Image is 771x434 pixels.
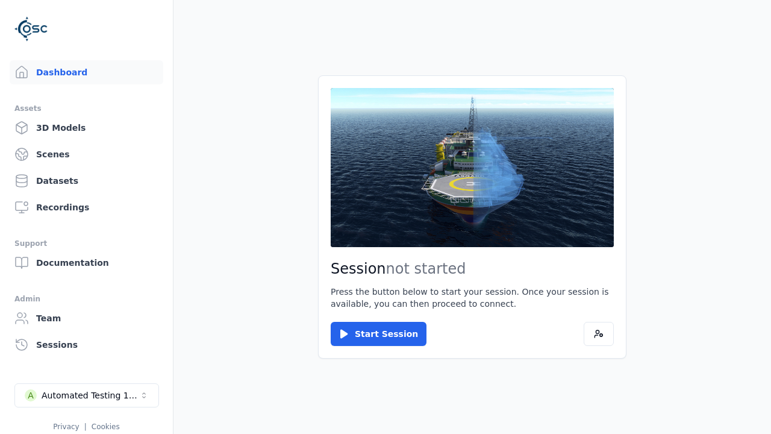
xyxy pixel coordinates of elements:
button: Select a workspace [14,383,159,407]
a: Scenes [10,142,163,166]
p: Press the button below to start your session. Once your session is available, you can then procee... [331,286,614,310]
div: Support [14,236,158,251]
a: 3D Models [10,116,163,140]
a: Recordings [10,195,163,219]
a: Privacy [53,423,79,431]
div: Assets [14,101,158,116]
a: Team [10,306,163,330]
h2: Session [331,259,614,278]
div: Admin [14,292,158,306]
a: Cookies [92,423,120,431]
img: Logo [14,12,48,46]
a: Datasets [10,169,163,193]
div: A [25,389,37,401]
a: Sessions [10,333,163,357]
a: Documentation [10,251,163,275]
span: not started [386,260,466,277]
div: Automated Testing 1 - Playwright [42,389,139,401]
button: Start Session [331,322,426,346]
span: | [84,423,87,431]
a: Dashboard [10,60,163,84]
